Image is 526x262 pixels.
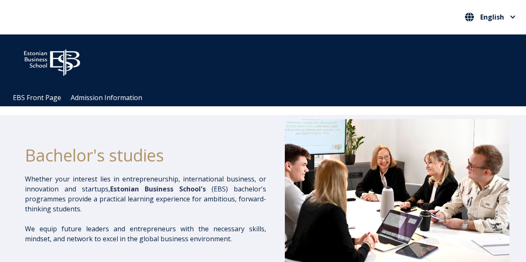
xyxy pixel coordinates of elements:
[233,57,336,66] span: Community for Growth and Resp
[25,224,266,244] p: We equip future leaders and entrepreneurs with the necessary skills, mindset, and network to exce...
[110,184,206,193] span: Estonian Business School's
[8,89,526,106] div: Navigation Menu
[13,93,61,102] a: EBS Front Page
[463,10,518,24] nav: Select your language
[25,145,266,166] h1: Bachelor's studies
[463,10,518,24] button: English
[17,43,87,78] img: ebs_logo2016_white
[71,93,142,102] a: Admission Information
[480,14,504,20] span: English
[25,174,266,214] p: Whether your interest lies in entrepreneurship, international business, or innovation and startup...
